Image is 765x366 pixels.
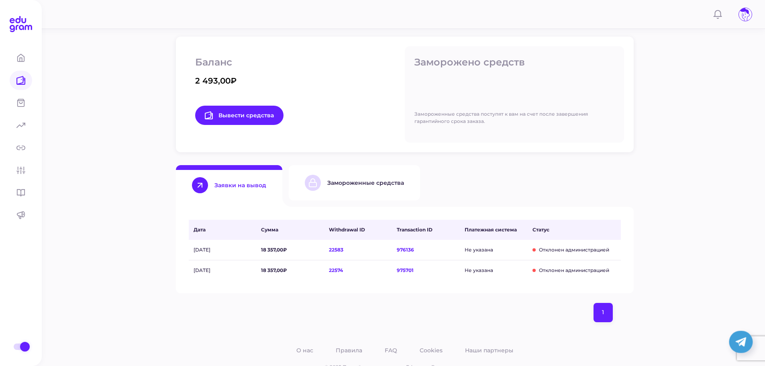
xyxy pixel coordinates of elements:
button: Заявки на вывод [176,165,282,200]
span: Не указана [465,246,528,254]
a: Cookies [418,345,444,356]
span: 18 357,00₽ [261,267,324,274]
span: Платежная система [465,226,528,233]
span: Withdrawal ID [329,226,392,233]
span: 18 357,00₽ [261,246,324,254]
span: Сумма [261,226,324,233]
a: О нас [295,345,315,356]
p: Баланс [195,56,395,69]
span: Transaction ID [397,226,460,233]
a: Правила [334,345,364,356]
button: Замороженные средства [289,165,420,200]
div: Замороженные средства [327,179,404,186]
div: Withdraw Requests [189,220,621,280]
span: 22574 [329,267,392,274]
div: Заявки на вывод [214,182,266,189]
button: page 1 [594,303,613,322]
a: Наши партнеры [463,345,515,356]
div: 2 493,00₽ [195,75,237,86]
span: 22583 [329,246,392,254]
span: Отклонен администрацией [532,246,621,254]
span: Вывести средства [205,111,274,119]
a: Вывести средства [195,106,284,125]
p: Замороженные средства поступят к вам на счет после завершения гарантийного срока заказа. [414,110,614,125]
a: FAQ [383,345,399,356]
p: Заморожено средств [414,56,614,69]
span: Отклонен администрацией [532,267,621,274]
nav: pagination navigation [592,303,614,322]
span: [DATE] [194,246,257,254]
span: 976136 [397,246,460,254]
span: [DATE] [194,267,257,274]
span: Не указана [465,267,528,274]
span: 975701 [397,267,460,274]
span: Статус [532,226,621,233]
span: Дата [194,226,257,233]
